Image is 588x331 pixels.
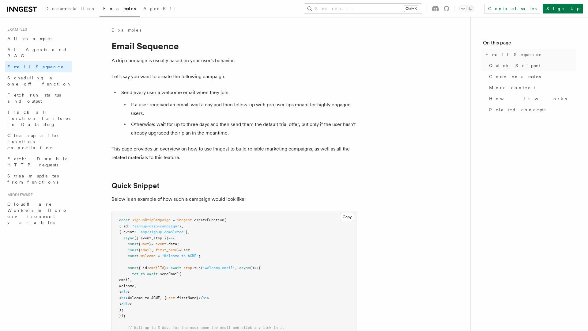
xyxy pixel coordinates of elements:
[181,248,190,252] span: user
[128,242,138,246] span: const
[129,120,356,137] li: Otherwise: wait for up to three days and then send them the default trial offer, but only if the ...
[134,236,151,240] span: ({ event
[128,266,138,270] span: const
[164,266,166,270] span: }
[489,85,536,91] span: More context
[5,107,72,130] a: Track all function failures in Datadog
[5,199,72,228] a: Cloudflare Workers & Hono environment variables
[128,290,130,294] span: >
[207,296,209,300] span: >
[151,242,153,246] span: =
[5,72,72,89] a: Scheduling a one-off function
[543,4,583,13] a: Sign Up
[134,230,136,234] span: :
[119,284,134,288] span: welcome
[123,302,130,306] span: div
[179,224,181,228] span: }
[119,278,130,282] span: email
[203,266,235,270] span: "welcome-email"
[141,254,156,258] span: welcome
[7,93,61,104] span: Fetch run status and output
[119,218,130,222] span: const
[186,230,188,234] span: }
[487,93,576,104] a: How it works
[143,6,176,11] span: AgentKit
[5,153,72,170] a: Fetch: Durable HTTP requests
[111,145,356,162] p: This page provides an overview on how to use Inngest to build reliable marketing campaigns, as we...
[5,61,72,72] a: Email Sequence
[404,6,418,12] kbd: Ctrl+K
[126,296,166,300] span: >Welcome to ACME, {
[119,290,121,294] span: <
[151,248,153,252] span: ,
[5,27,27,32] span: Examples
[42,2,100,17] a: Documentation
[147,272,158,276] span: await
[254,266,258,270] span: =>
[250,266,254,270] span: ()
[7,110,70,127] span: Track all function failures in Datadog
[177,248,179,252] span: }
[5,170,72,188] a: Stream updates from functions
[166,242,179,246] span: .data;
[130,278,132,282] span: ,
[128,248,138,252] span: const
[119,230,134,234] span: { event
[132,218,171,222] span: signupDripCampaign
[181,224,183,228] span: ,
[485,51,542,58] span: Email Sequence
[7,202,68,225] span: Cloudflare Workers & Hono environment variables
[489,96,567,102] span: How it works
[111,72,356,81] p: Let's say you want to create the following campaign:
[119,314,126,318] span: });
[158,254,160,258] span: =
[7,173,59,185] span: Stream updates from functions
[141,242,149,246] span: user
[103,6,136,11] span: Examples
[192,218,224,222] span: .createFunction
[156,242,166,246] span: event
[188,230,190,234] span: ,
[459,5,474,12] button: Toggle dark mode
[483,39,576,49] h4: On this page
[162,254,198,258] span: "Welcome to ACME"
[489,63,541,69] span: Quick Snippet
[7,47,67,58] span: AI Agents and RAG
[151,236,153,240] span: ,
[235,266,237,270] span: ,
[5,44,72,61] a: AI Agents and RAG
[138,266,149,270] span: { id:
[111,27,141,33] a: Examples
[166,296,175,300] span: user
[173,236,175,240] span: {
[119,224,128,228] span: { id
[203,296,207,300] span: h1
[111,181,160,190] a: Quick Snippet
[166,266,168,270] span: =
[7,36,52,41] span: All examples
[340,213,354,221] button: Copy
[128,325,284,330] span: // Wait up to 3 days for the user open the email and click any link in it
[177,218,192,222] span: inngest
[179,248,181,252] span: =
[489,107,545,113] span: Related concepts
[487,60,576,71] a: Quick Snippet
[153,236,168,240] span: step })
[7,75,72,86] span: Scheduling a one-off function
[173,218,175,222] span: =
[5,33,72,44] a: All examples
[140,2,179,17] a: AgentKit
[123,236,134,240] span: async
[192,266,201,270] span: .run
[141,248,151,252] span: email
[111,195,356,204] p: Below is an example of how such a campaign would look like:
[5,130,72,153] a: Cleanup after function cancellation
[7,133,60,150] span: Cleanup after function cancellation
[160,272,179,276] span: sendEmail
[128,224,130,228] span: :
[129,101,356,118] li: If a user received an email: wait a day and then follow-up with pro user tips meant for highly en...
[132,272,145,276] span: return
[5,192,33,197] span: Middleware
[128,254,138,258] span: const
[179,272,181,276] span: (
